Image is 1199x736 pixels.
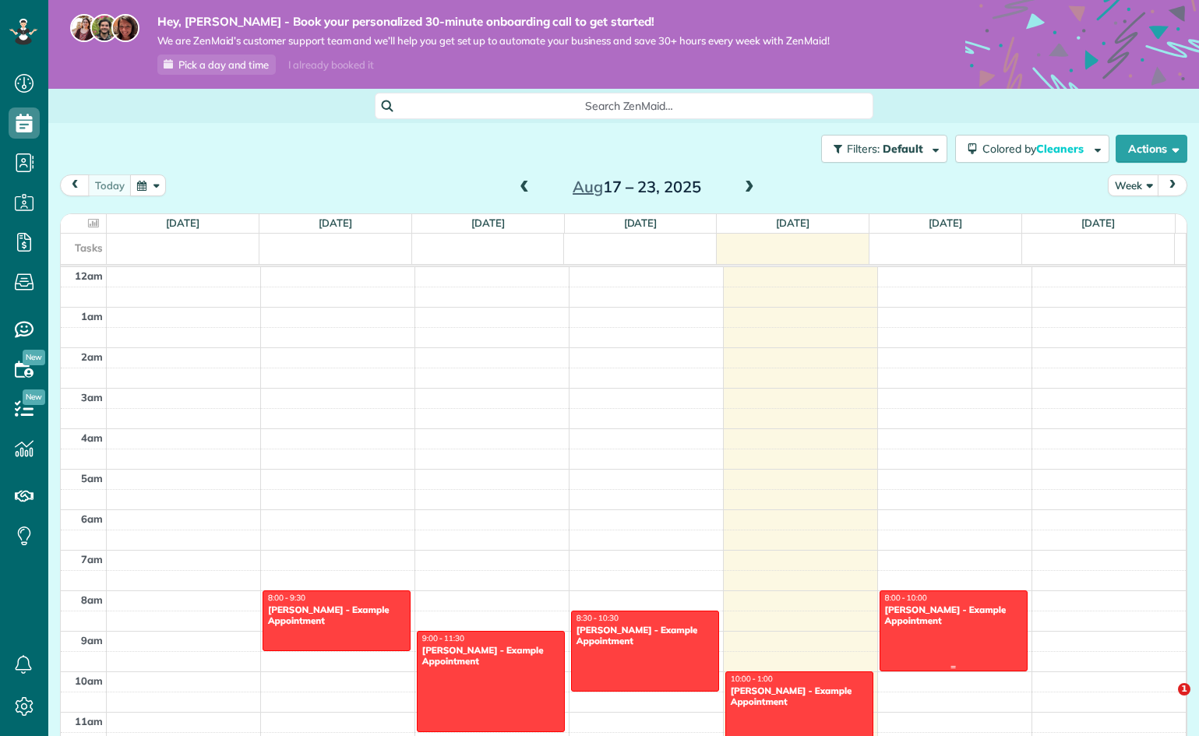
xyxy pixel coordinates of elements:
a: [DATE] [929,217,962,229]
span: 1am [81,310,103,322]
span: New [23,389,45,405]
span: 12am [75,269,103,282]
span: 3am [81,391,103,403]
span: 8am [81,593,103,606]
a: Filters: Default [813,135,947,163]
span: Aug [573,177,603,196]
div: [PERSON_NAME] - Example Appointment [267,604,406,627]
a: Pick a day and time [157,55,276,75]
span: 6am [81,512,103,525]
div: [PERSON_NAME] - Example Appointment [730,685,869,708]
a: [DATE] [1081,217,1115,229]
button: Filters: Default [821,135,947,163]
strong: Hey, [PERSON_NAME] - Book your personalized 30-minute onboarding call to get started! [157,14,830,30]
button: prev [60,174,90,195]
span: 1 [1178,683,1190,696]
a: [DATE] [471,217,505,229]
img: jorge-587dff0eeaa6aab1f244e6dc62b8924c3b6ad411094392a53c71c6c4a576187d.jpg [90,14,118,42]
span: 10am [75,674,103,687]
a: [DATE] [624,217,658,229]
span: Pick a day and time [178,58,269,71]
span: 2am [81,350,103,363]
span: New [23,350,45,365]
button: next [1158,174,1187,195]
a: [DATE] [166,217,199,229]
span: Default [883,142,924,156]
div: [PERSON_NAME] - Example Appointment [576,625,714,647]
button: Colored byCleaners [955,135,1109,163]
a: [DATE] [776,217,809,229]
div: [PERSON_NAME] - Example Appointment [884,604,1023,627]
iframe: Intercom live chat [1146,683,1183,720]
button: Actions [1116,135,1187,163]
span: Tasks [75,241,103,254]
span: 10:00 - 1:00 [731,674,773,684]
span: We are ZenMaid’s customer support team and we’ll help you get set up to automate your business an... [157,34,830,48]
span: 8:00 - 10:00 [885,593,927,603]
span: Filters: [847,142,880,156]
button: Week [1108,174,1159,195]
span: Cleaners [1036,142,1086,156]
span: 9am [81,634,103,646]
span: 4am [81,431,103,444]
img: michelle-19f622bdf1676172e81f8f8fba1fb50e276960ebfe0243fe18214015130c80e4.jpg [111,14,139,42]
a: [DATE] [319,217,352,229]
span: 11am [75,715,103,727]
span: 8:00 - 9:30 [268,593,305,603]
span: 9:00 - 11:30 [422,633,464,643]
div: [PERSON_NAME] - Example Appointment [421,645,560,667]
div: I already booked it [279,55,383,75]
button: today [88,174,132,195]
h2: 17 – 23, 2025 [539,178,734,195]
span: 8:30 - 10:30 [577,613,619,623]
span: 7am [81,553,103,565]
span: 5am [81,472,103,484]
span: Colored by [982,142,1089,156]
img: maria-72a9807cf96188c08ef61303f053569d2e2a8a1cde33d635c8a3ac13582a053d.jpg [70,14,98,42]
